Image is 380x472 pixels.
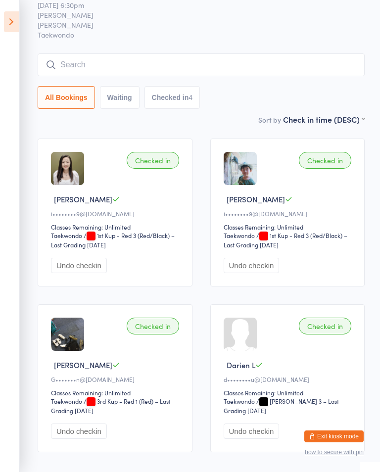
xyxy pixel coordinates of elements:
[224,397,255,405] div: Taekwondo
[305,449,364,456] button: how to secure with pin
[224,258,280,273] button: Undo checkin
[224,223,355,231] div: Classes Remaining: Unlimited
[127,152,179,169] div: Checked in
[224,152,257,185] img: image1694157668.png
[224,209,355,218] div: i••••••••9@[DOMAIN_NAME]
[51,388,182,397] div: Classes Remaining: Unlimited
[227,194,285,204] span: [PERSON_NAME]
[224,397,339,415] span: / [PERSON_NAME] 3 – Last Grading [DATE]
[51,424,107,439] button: Undo checkin
[51,397,171,415] span: / 3rd Kup - Red 1 (Red) – Last Grading [DATE]
[224,231,347,249] span: / 1st Kup - Red 3 (Red/Black) – Last Grading [DATE]
[51,231,175,249] span: / 1st Kup - Red 3 (Red/Black) – Last Grading [DATE]
[227,360,255,370] span: Darien L
[224,375,355,383] div: d••••••••u@[DOMAIN_NAME]
[258,115,281,125] label: Sort by
[189,94,192,101] div: 4
[38,30,365,40] span: Taekwondo
[283,114,365,125] div: Check in time (DESC)
[54,194,112,204] span: [PERSON_NAME]
[38,53,365,76] input: Search
[51,258,107,273] button: Undo checkin
[51,231,82,239] div: Taekwondo
[38,86,95,109] button: All Bookings
[127,318,179,334] div: Checked in
[224,424,280,439] button: Undo checkin
[144,86,200,109] button: Checked in4
[51,209,182,218] div: i••••••••9@[DOMAIN_NAME]
[224,231,255,239] div: Taekwondo
[51,223,182,231] div: Classes Remaining: Unlimited
[51,152,84,185] img: image1694157638.png
[51,397,82,405] div: Taekwondo
[38,10,349,20] span: [PERSON_NAME]
[54,360,112,370] span: [PERSON_NAME]
[100,86,140,109] button: Waiting
[38,20,349,30] span: [PERSON_NAME]
[51,318,84,351] img: image1700642449.png
[299,318,351,334] div: Checked in
[224,388,355,397] div: Classes Remaining: Unlimited
[304,430,364,442] button: Exit kiosk mode
[299,152,351,169] div: Checked in
[51,375,182,383] div: G•••••••n@[DOMAIN_NAME]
